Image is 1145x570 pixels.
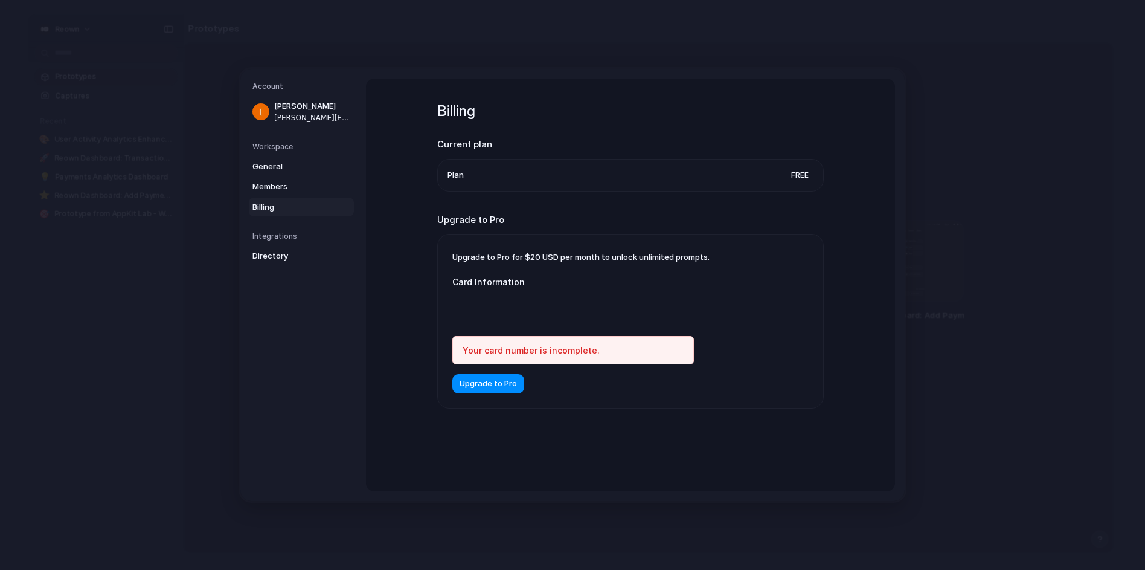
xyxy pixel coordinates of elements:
h5: Workspace [252,141,354,152]
span: Billing [252,201,330,213]
h2: Upgrade to Pro [437,213,824,227]
span: Plan [447,169,464,181]
a: Members [249,177,354,196]
a: Billing [249,198,354,217]
span: [PERSON_NAME] [274,100,351,112]
button: Upgrade to Pro [452,374,524,393]
span: Free [786,169,813,181]
iframe: Secure card payment input frame [462,303,684,314]
span: Upgrade to Pro for $20 USD per month to unlock unlimited prompts. [452,252,710,262]
div: Your card number is incomplete. [452,336,694,364]
a: General [249,157,354,177]
label: Card Information [452,276,694,288]
span: General [252,161,330,173]
a: [PERSON_NAME][PERSON_NAME][EMAIL_ADDRESS][PERSON_NAME][PERSON_NAME][DOMAIN_NAME] [249,97,354,127]
h5: Account [252,81,354,92]
span: Upgrade to Pro [460,378,517,390]
h1: Billing [437,100,824,122]
h2: Current plan [437,138,824,152]
span: Members [252,181,330,193]
h5: Integrations [252,231,354,242]
a: Directory [249,247,354,266]
span: Directory [252,250,330,262]
span: [PERSON_NAME][EMAIL_ADDRESS][PERSON_NAME][PERSON_NAME][DOMAIN_NAME] [274,112,351,123]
